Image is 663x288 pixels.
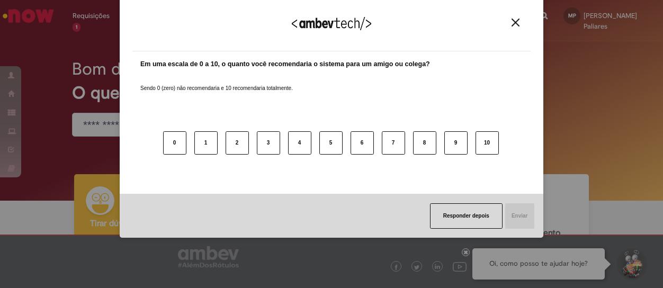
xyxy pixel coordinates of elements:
[257,131,280,155] button: 3
[444,131,468,155] button: 9
[163,131,186,155] button: 0
[476,131,499,155] button: 10
[140,59,430,69] label: Em uma escala de 0 a 10, o quanto você recomendaria o sistema para um amigo ou colega?
[194,131,218,155] button: 1
[288,131,311,155] button: 4
[351,131,374,155] button: 6
[319,131,343,155] button: 5
[382,131,405,155] button: 7
[508,18,523,27] button: Close
[226,131,249,155] button: 2
[140,72,293,92] label: Sendo 0 (zero) não recomendaria e 10 recomendaria totalmente.
[292,17,371,30] img: Logo Ambevtech
[430,203,503,229] button: Responder depois
[512,19,519,26] img: Close
[413,131,436,155] button: 8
